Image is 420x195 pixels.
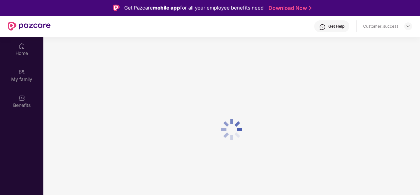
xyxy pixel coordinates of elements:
div: Get Help [328,24,344,29]
img: svg+xml;base64,PHN2ZyBpZD0iQmVuZWZpdHMiIHhtbG5zPSJodHRwOi8vd3d3LnczLm9yZy8yMDAwL3N2ZyIgd2lkdGg9Ij... [18,95,25,101]
img: Logo [113,5,120,11]
img: svg+xml;base64,PHN2ZyBpZD0iSG9tZSIgeG1sbnM9Imh0dHA6Ly93d3cudzMub3JnLzIwMDAvc3ZnIiB3aWR0aD0iMjAiIG... [18,43,25,49]
img: New Pazcare Logo [8,22,51,31]
img: svg+xml;base64,PHN2ZyBpZD0iSGVscC0zMngzMiIgeG1sbnM9Imh0dHA6Ly93d3cudzMub3JnLzIwMDAvc3ZnIiB3aWR0aD... [319,24,326,30]
img: Stroke [309,5,312,12]
div: Get Pazcare for all your employee benefits need [124,4,264,12]
div: Customer_success [363,24,398,29]
img: svg+xml;base64,PHN2ZyB3aWR0aD0iMjAiIGhlaWdodD0iMjAiIHZpZXdCb3g9IjAgMCAyMCAyMCIgZmlsbD0ibm9uZSIgeG... [18,69,25,75]
a: Download Now [268,5,310,12]
strong: mobile app [153,5,180,11]
img: svg+xml;base64,PHN2ZyBpZD0iRHJvcGRvd24tMzJ4MzIiIHhtbG5zPSJodHRwOi8vd3d3LnczLm9yZy8yMDAwL3N2ZyIgd2... [406,24,411,29]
